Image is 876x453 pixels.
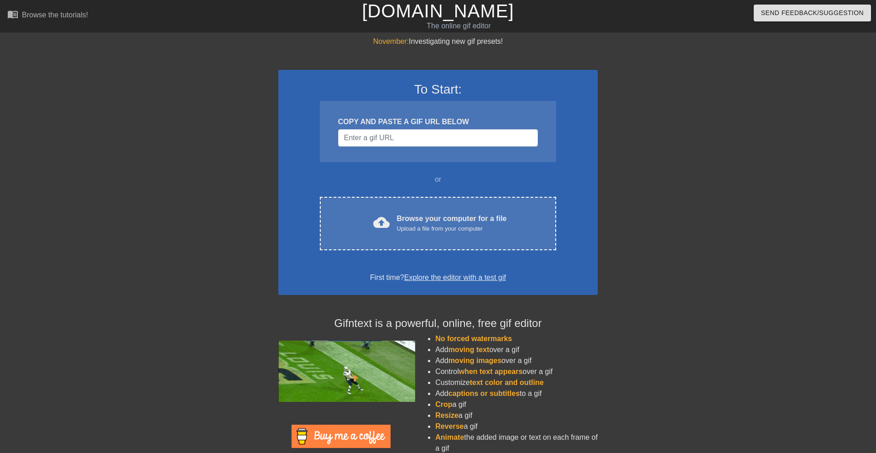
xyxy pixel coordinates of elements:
[435,410,598,421] li: a gif
[448,346,490,353] span: moving text
[435,388,598,399] li: Add to a gif
[435,421,598,432] li: a gif
[338,129,538,147] input: Username
[290,82,586,97] h3: To Start:
[404,274,506,281] a: Explore the editor with a test gif
[435,377,598,388] li: Customize
[435,335,512,342] span: No forced watermarks
[435,355,598,366] li: Add over a gif
[362,1,514,21] a: [DOMAIN_NAME]
[459,368,523,375] span: when text appears
[448,390,520,397] span: captions or subtitles
[435,399,598,410] li: a gif
[22,11,88,19] div: Browse the tutorials!
[435,344,598,355] li: Add over a gif
[297,21,621,32] div: The online gif editor
[754,5,871,21] button: Send Feedback/Suggestion
[338,116,538,127] div: COPY AND PASTE A GIF URL BELOW
[292,425,391,448] img: Buy Me A Coffee
[435,422,464,430] span: Reverse
[373,37,409,45] span: November:
[435,400,452,408] span: Crop
[761,7,864,19] span: Send Feedback/Suggestion
[302,174,574,185] div: or
[373,214,390,231] span: cloud_upload
[7,9,88,23] a: Browse the tutorials!
[7,9,18,20] span: menu_book
[435,366,598,377] li: Control over a gif
[448,357,501,364] span: moving images
[278,317,598,330] h4: Gifntext is a powerful, online, free gif editor
[397,213,507,233] div: Browse your computer for a file
[435,411,459,419] span: Resize
[290,272,586,283] div: First time?
[470,379,544,386] span: text color and outline
[278,36,598,47] div: Investigating new gif presets!
[397,224,507,233] div: Upload a file from your computer
[435,433,464,441] span: Animate
[278,341,415,402] img: football_small.gif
